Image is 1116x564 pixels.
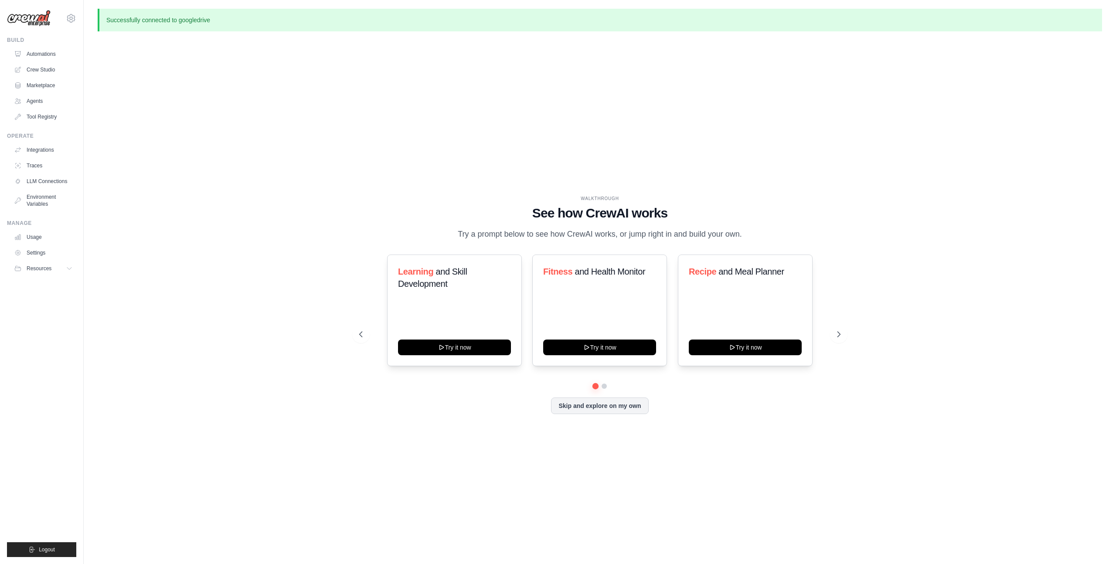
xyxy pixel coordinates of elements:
div: Build [7,37,76,44]
p: Try a prompt below to see how CrewAI works, or jump right in and build your own. [453,228,746,241]
img: Logo [7,10,51,27]
span: Fitness [543,267,572,276]
span: Logout [39,546,55,553]
button: Logout [7,542,76,557]
a: Tool Registry [10,110,76,124]
button: Resources [10,262,76,275]
span: Resources [27,265,51,272]
p: Successfully connected to googledrive [98,9,1102,31]
a: Settings [10,246,76,260]
span: and Health Monitor [575,267,646,276]
button: Skip and explore on my own [551,398,648,414]
div: WALKTHROUGH [359,195,840,202]
span: Learning [398,267,433,276]
button: Try it now [689,340,802,355]
a: Agents [10,94,76,108]
a: Automations [10,47,76,61]
a: Traces [10,159,76,173]
button: Try it now [543,340,656,355]
h1: See how CrewAI works [359,205,840,221]
span: and Meal Planner [718,267,784,276]
a: Crew Studio [10,63,76,77]
a: Integrations [10,143,76,157]
a: Usage [10,230,76,244]
span: Recipe [689,267,716,276]
a: Environment Variables [10,190,76,211]
div: Manage [7,220,76,227]
a: LLM Connections [10,174,76,188]
a: Marketplace [10,78,76,92]
button: Try it now [398,340,511,355]
div: Operate [7,133,76,139]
